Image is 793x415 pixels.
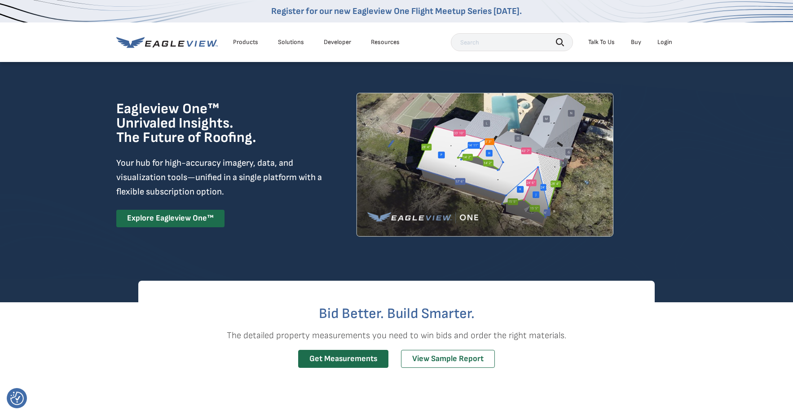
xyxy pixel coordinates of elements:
[10,392,24,405] button: Consent Preferences
[324,38,351,46] a: Developer
[588,38,615,46] div: Talk To Us
[278,38,304,46] div: Solutions
[657,38,672,46] div: Login
[116,102,302,145] h1: Eagleview One™ Unrivaled Insights. The Future of Roofing.
[451,33,573,51] input: Search
[10,392,24,405] img: Revisit consent button
[371,38,400,46] div: Resources
[271,6,522,17] a: Register for our new Eagleview One Flight Meetup Series [DATE].
[138,328,655,343] p: The detailed property measurements you need to win bids and order the right materials.
[631,38,641,46] a: Buy
[298,350,388,368] a: Get Measurements
[138,307,655,321] h2: Bid Better. Build Smarter.
[401,350,495,368] a: View Sample Report
[116,156,324,199] p: Your hub for high-accuracy imagery, data, and visualization tools—unified in a single platform wi...
[233,38,258,46] div: Products
[116,210,225,227] a: Explore Eagleview One™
